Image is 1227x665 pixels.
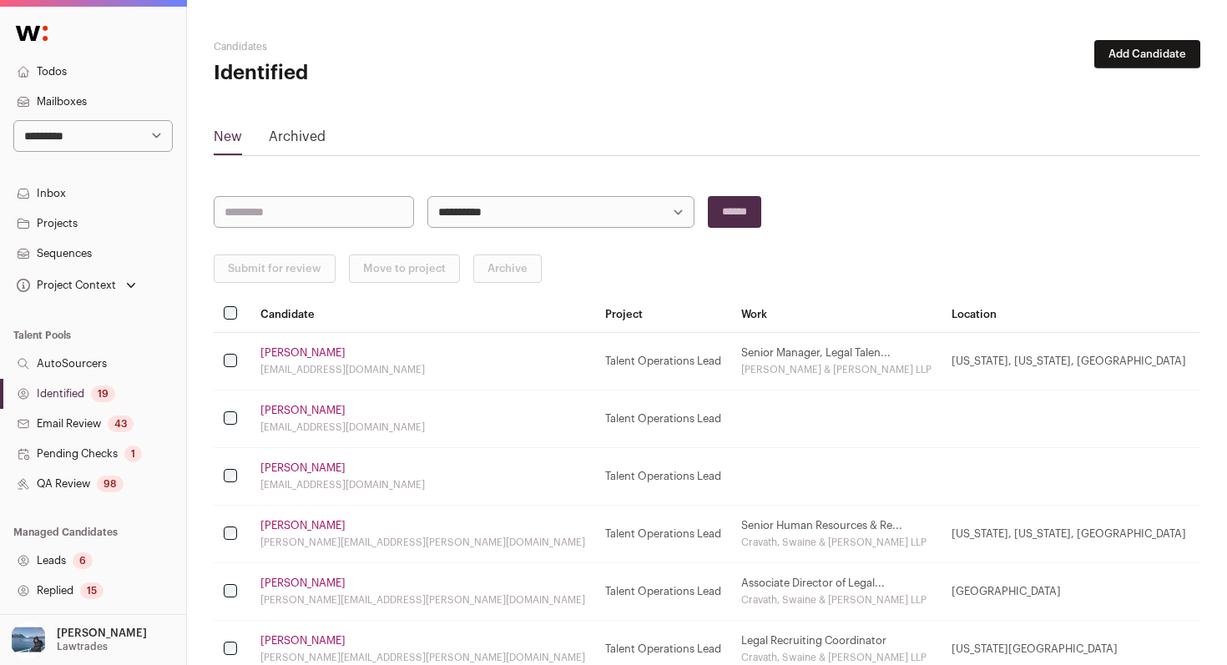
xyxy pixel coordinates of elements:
[80,582,104,599] div: 15
[260,346,346,360] a: [PERSON_NAME]
[214,60,543,87] h1: Identified
[731,333,942,390] td: Senior Manager, Legal Talen...
[214,127,242,154] a: New
[250,296,595,333] th: Candidate
[731,506,942,563] td: Senior Human Resources & Re...
[260,634,346,647] a: [PERSON_NAME]
[57,627,147,640] p: [PERSON_NAME]
[260,651,585,664] div: [PERSON_NAME][EMAIL_ADDRESS][PERSON_NAME][DOMAIN_NAME]
[10,622,47,658] img: 17109629-medium_jpg
[741,651,932,664] div: Cravath, Swaine & [PERSON_NAME] LLP
[260,363,585,376] div: [EMAIL_ADDRESS][DOMAIN_NAME]
[595,506,731,563] td: Talent Operations Lead
[13,279,116,292] div: Project Context
[260,404,346,417] a: [PERSON_NAME]
[97,476,124,492] div: 98
[595,333,731,390] td: Talent Operations Lead
[57,640,108,653] p: Lawtrades
[108,416,134,432] div: 43
[595,296,731,333] th: Project
[269,127,326,154] a: Archived
[595,390,731,448] td: Talent Operations Lead
[73,552,93,569] div: 6
[731,296,942,333] th: Work
[260,478,585,491] div: [EMAIL_ADDRESS][DOMAIN_NAME]
[260,519,346,532] a: [PERSON_NAME]
[260,461,346,475] a: [PERSON_NAME]
[214,40,543,53] h2: Candidates
[595,563,731,621] td: Talent Operations Lead
[595,448,731,506] td: Talent Operations Lead
[260,593,585,607] div: [PERSON_NAME][EMAIL_ADDRESS][PERSON_NAME][DOMAIN_NAME]
[13,274,139,297] button: Open dropdown
[260,577,346,590] a: [PERSON_NAME]
[124,446,142,462] div: 1
[260,536,585,549] div: [PERSON_NAME][EMAIL_ADDRESS][PERSON_NAME][DOMAIN_NAME]
[260,421,585,434] div: [EMAIL_ADDRESS][DOMAIN_NAME]
[91,385,115,402] div: 19
[741,593,932,607] div: Cravath, Swaine & [PERSON_NAME] LLP
[741,363,932,376] div: [PERSON_NAME] & [PERSON_NAME] LLP
[731,563,942,621] td: Associate Director of Legal...
[7,17,57,50] img: Wellfound
[7,622,150,658] button: Open dropdown
[741,536,932,549] div: Cravath, Swaine & [PERSON_NAME] LLP
[1094,40,1200,68] button: Add Candidate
